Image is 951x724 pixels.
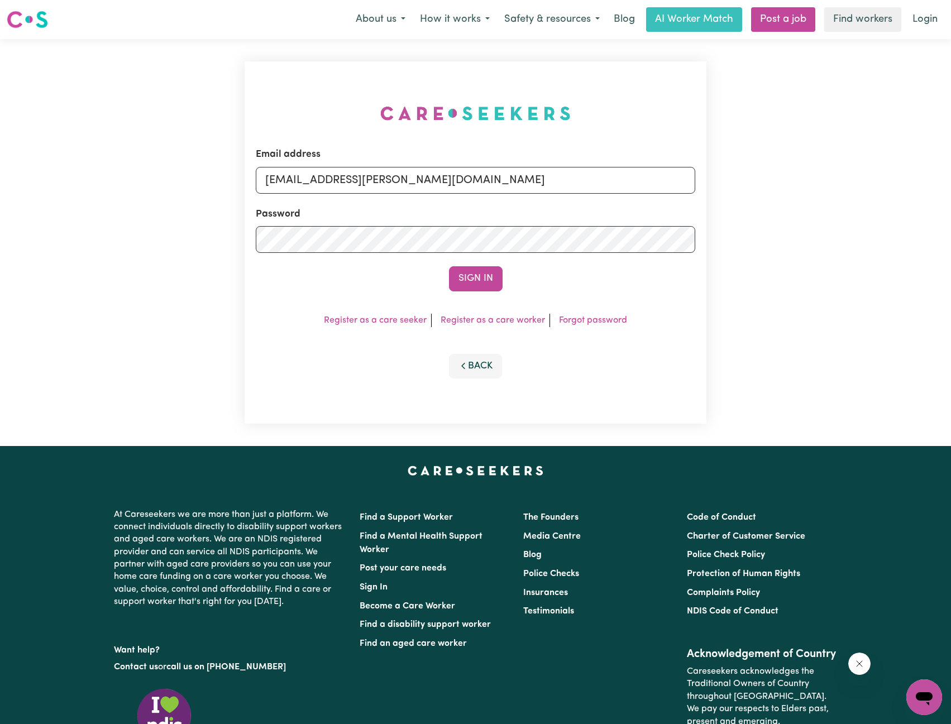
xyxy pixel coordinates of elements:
[523,550,542,559] a: Blog
[7,8,68,17] span: Need any help?
[360,564,446,573] a: Post your care needs
[408,466,543,475] a: Careseekers home page
[687,550,765,559] a: Police Check Policy
[449,266,503,291] button: Sign In
[449,354,503,378] button: Back
[751,7,815,32] a: Post a job
[523,588,568,597] a: Insurances
[523,532,581,541] a: Media Centre
[114,640,346,656] p: Want help?
[906,7,944,32] a: Login
[687,588,760,597] a: Complaints Policy
[360,639,467,648] a: Find an aged care worker
[360,602,455,611] a: Become a Care Worker
[441,316,545,325] a: Register as a care worker
[646,7,742,32] a: AI Worker Match
[687,607,778,616] a: NDIS Code of Conduct
[7,9,48,30] img: Careseekers logo
[7,7,48,32] a: Careseekers logo
[360,620,491,629] a: Find a disability support worker
[114,656,346,678] p: or
[824,7,901,32] a: Find workers
[559,316,627,325] a: Forgot password
[360,513,453,522] a: Find a Support Worker
[360,583,388,592] a: Sign In
[523,513,579,522] a: The Founders
[360,532,482,554] a: Find a Mental Health Support Worker
[166,663,286,672] a: call us on [PHONE_NUMBER]
[256,167,696,194] input: Email address
[256,207,300,222] label: Password
[687,648,837,661] h2: Acknowledgement of Country
[687,513,756,522] a: Code of Conduct
[607,7,642,32] a: Blog
[523,607,574,616] a: Testimonials
[324,316,427,325] a: Register as a care seeker
[497,8,607,31] button: Safety & resources
[114,504,346,613] p: At Careseekers we are more than just a platform. We connect individuals directly to disability su...
[413,8,497,31] button: How it works
[848,653,871,675] iframe: Close message
[687,569,800,578] a: Protection of Human Rights
[256,147,321,162] label: Email address
[114,663,158,672] a: Contact us
[687,532,805,541] a: Charter of Customer Service
[348,8,413,31] button: About us
[906,679,942,715] iframe: Button to launch messaging window
[523,569,579,578] a: Police Checks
